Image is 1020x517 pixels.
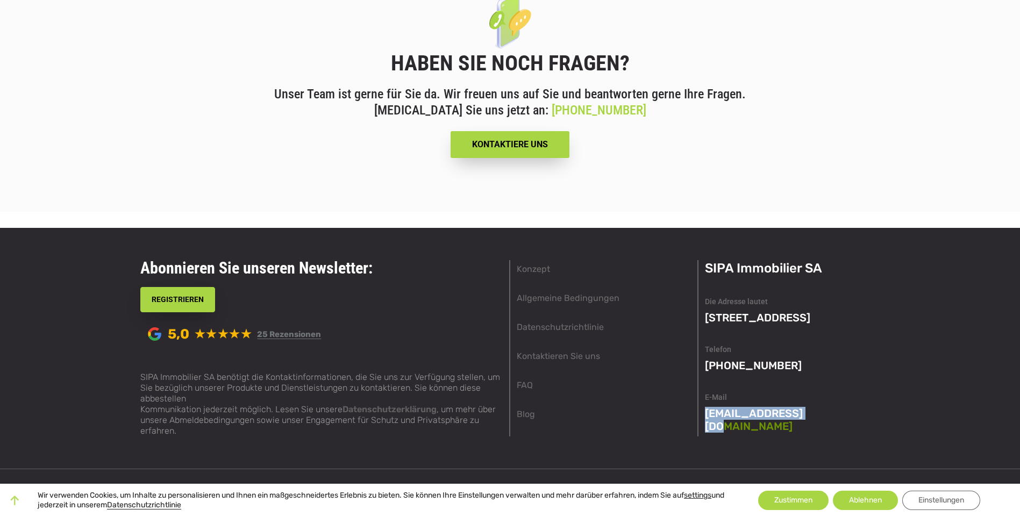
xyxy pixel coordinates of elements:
a: [EMAIL_ADDRESS][DOMAIN_NAME] [705,407,803,433]
button: Einstellungen [902,491,980,510]
span: Telefon [705,345,731,354]
p: SIPA Immobilier SA benötigt die Kontaktinformationen, die Sie uns zur Verfügung stellen, um Sie b... [140,372,503,404]
button: Zustimmen [758,491,829,510]
a: KONTAKTIERE UNS [451,131,569,158]
p: [STREET_ADDRESS] [705,311,880,324]
h2: HABEN SIE NOCH FRAGEN? [140,49,880,77]
a: Konzept [517,263,550,276]
button: settings [684,491,711,500]
a: Datenschutzrichtlinie [517,321,604,334]
a: Datenschutzerklärung [343,404,437,414]
span: Die Adresse lautet [705,297,768,306]
a: FAQ [517,379,533,392]
a: Allgemeine Bedingungen [517,292,619,305]
p: Kommunikation jederzeit möglich. Lesen Sie unsere , um mehr über unsere Abmeldebedingungen sowie ... [140,404,503,436]
span: E-Mail [705,393,727,401]
button: REGISTRIEREN [140,287,215,312]
p: [MEDICAL_DATA] Sie uns jetzt an: [140,102,880,118]
a: [PHONE_NUMBER] [552,103,646,118]
a: Datenschutzrichtlinie [107,500,181,509]
a: 25 Rezensionen [257,329,321,339]
a: [PHONE_NUMBER] [705,359,802,372]
a: Kontaktieren Sie uns [517,350,600,363]
span: Powered by Google [148,327,161,341]
h3: Abonnieren Sie unseren Newsletter: [140,260,503,276]
p: Wir verwenden Cookies, um Inhalte zu personalisieren und Ihnen ein maßgeschneidertes Erlebnis zu ... [38,491,725,510]
h3: SIPA Immobilier SA [705,260,880,276]
span: 5,0 [168,326,189,342]
button: Ablehnen [833,491,898,510]
a: Blog [517,408,535,421]
p: Unser Team ist gerne für Sie da. Wir freuen uns auf Sie und beantworten gerne Ihre Fragen. [140,86,880,102]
